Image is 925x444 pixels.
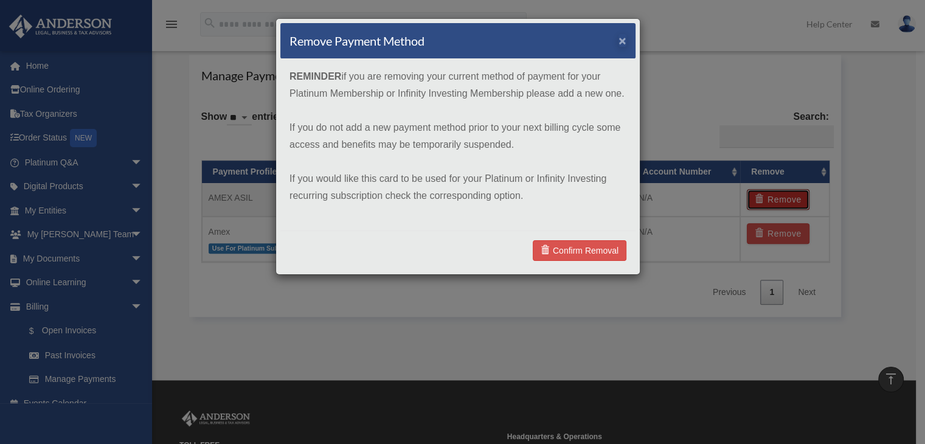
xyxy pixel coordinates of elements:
[289,71,341,82] strong: REMINDER
[289,32,424,49] h4: Remove Payment Method
[280,59,636,231] div: if you are removing your current method of payment for your Platinum Membership or Infinity Inves...
[289,170,626,204] p: If you would like this card to be used for your Platinum or Infinity Investing recurring subscrip...
[289,119,626,153] p: If you do not add a new payment method prior to your next billing cycle some access and benefits ...
[533,240,626,261] a: Confirm Removal
[618,34,626,47] button: ×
